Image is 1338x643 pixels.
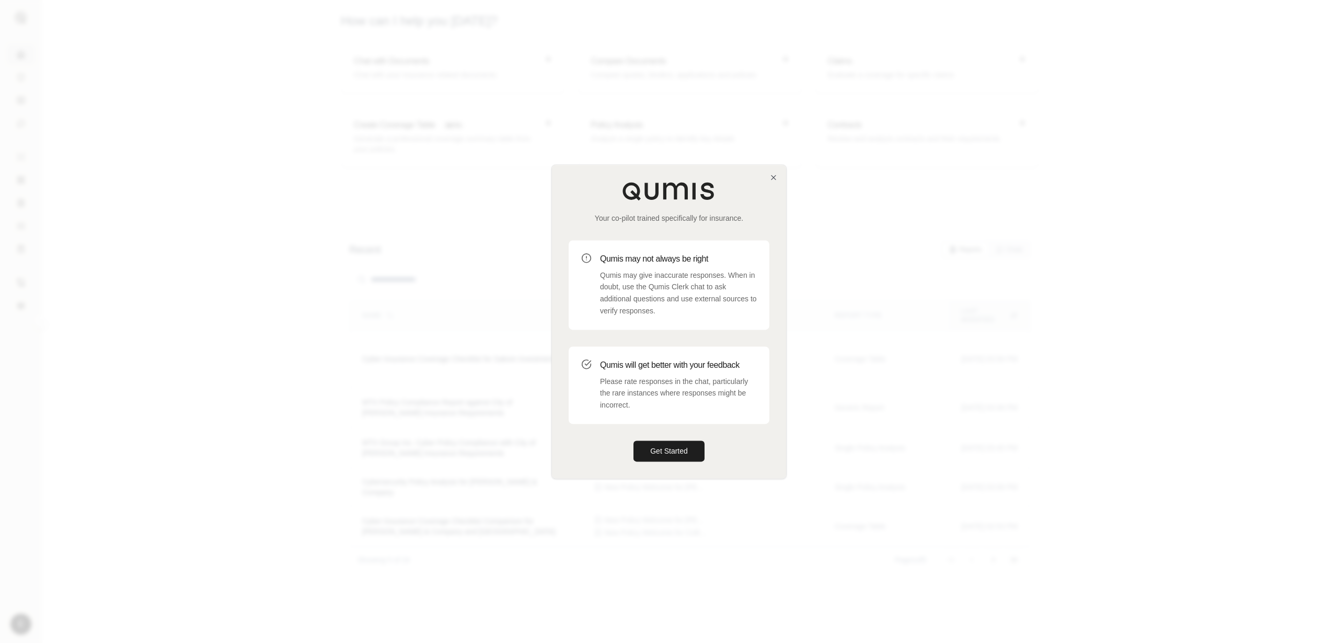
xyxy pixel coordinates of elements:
p: Qumis may give inaccurate responses. When in doubt, use the Qumis Clerk chat to ask additional qu... [600,269,757,317]
p: Please rate responses in the chat, particularly the rare instances where responses might be incor... [600,376,757,411]
p: Your co-pilot trained specifically for insurance. [569,213,769,223]
button: Get Started [633,441,705,461]
img: Qumis Logo [622,182,716,200]
h3: Qumis will get better with your feedback [600,359,757,371]
h3: Qumis may not always be right [600,253,757,265]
